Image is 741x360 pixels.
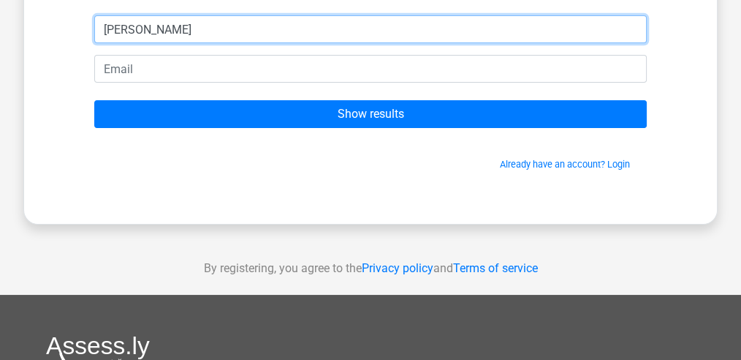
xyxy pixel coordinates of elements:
[500,159,630,170] a: Already have an account? Login
[453,261,538,275] a: Terms of service
[94,15,647,43] input: First name
[94,55,647,83] input: Email
[94,100,647,128] input: Show results
[362,261,433,275] a: Privacy policy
